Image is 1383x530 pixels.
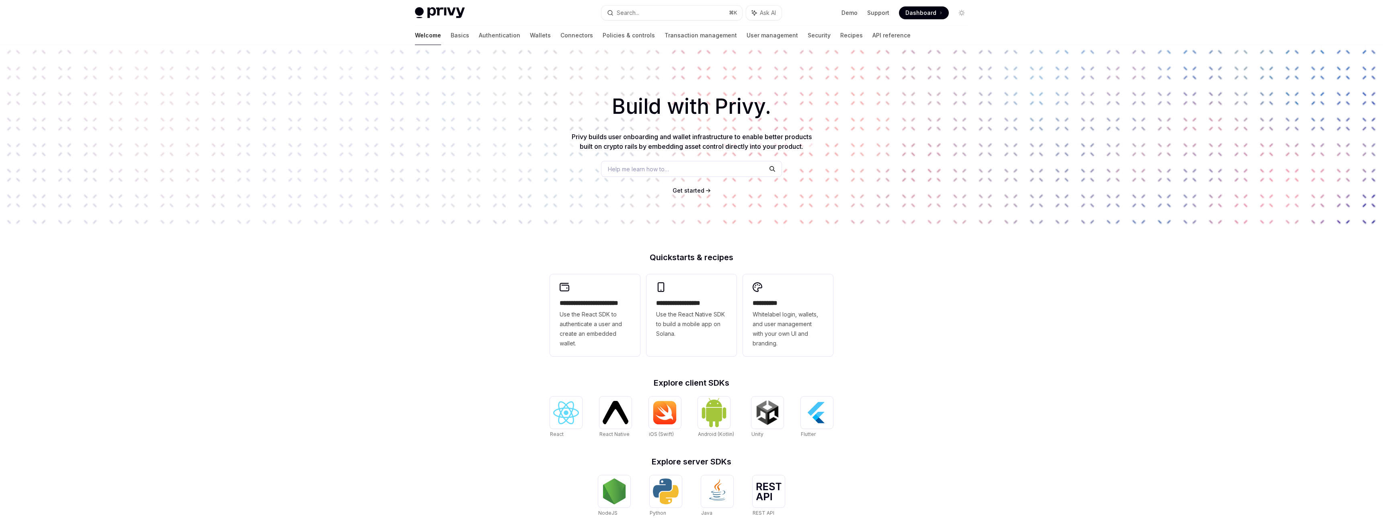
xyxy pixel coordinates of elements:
img: Java [704,479,730,504]
span: React Native [599,431,630,437]
span: Unity [751,431,763,437]
img: light logo [415,7,465,18]
a: ReactReact [550,396,582,438]
span: Whitelabel login, wallets, and user management with your own UI and branding. [753,310,823,348]
a: API reference [872,26,911,45]
span: Java [701,510,712,516]
h2: Explore client SDKs [550,379,833,387]
a: Transaction management [665,26,737,45]
img: Android (Kotlin) [701,397,727,427]
span: iOS (Swift) [649,431,674,437]
img: React Native [603,401,628,424]
a: Connectors [560,26,593,45]
a: Authentication [479,26,520,45]
img: REST API [756,483,782,500]
a: Basics [451,26,469,45]
a: **** *****Whitelabel login, wallets, and user management with your own UI and branding. [743,274,833,356]
a: NodeJSNodeJS [598,475,630,517]
span: Android (Kotlin) [698,431,734,437]
a: User management [747,26,798,45]
img: Flutter [804,400,830,425]
a: PythonPython [650,475,682,517]
a: FlutterFlutter [801,396,833,438]
img: iOS (Swift) [652,401,678,425]
a: Get started [673,187,704,195]
h2: Quickstarts & recipes [550,253,833,261]
a: Android (Kotlin)Android (Kotlin) [698,396,734,438]
span: Get started [673,187,704,194]
a: Welcome [415,26,441,45]
a: Dashboard [899,6,949,19]
img: Unity [755,400,780,425]
a: iOS (Swift)iOS (Swift) [649,396,681,438]
span: Help me learn how to… [608,165,669,173]
a: Recipes [840,26,863,45]
a: REST APIREST API [753,475,785,517]
div: Search... [617,8,639,18]
button: Toggle dark mode [955,6,968,19]
a: Demo [841,9,858,17]
span: Privy builds user onboarding and wallet infrastructure to enable better products built on crypto ... [572,133,812,150]
a: React NativeReact Native [599,396,632,438]
a: **** **** **** ***Use the React Native SDK to build a mobile app on Solana. [646,274,737,356]
a: Policies & controls [603,26,655,45]
a: Wallets [530,26,551,45]
span: ⌘ K [729,10,737,16]
img: NodeJS [601,479,627,504]
button: Search...⌘K [601,6,742,20]
a: Support [867,9,889,17]
span: Dashboard [905,9,936,17]
img: Python [653,479,679,504]
img: React [553,401,579,424]
span: Use the React Native SDK to build a mobile app on Solana. [656,310,727,339]
span: React [550,431,564,437]
a: JavaJava [701,475,733,517]
span: Use the React SDK to authenticate a user and create an embedded wallet. [560,310,630,348]
h2: Explore server SDKs [550,458,833,466]
a: Security [808,26,831,45]
span: Python [650,510,666,516]
span: Ask AI [760,9,776,17]
button: Ask AI [746,6,782,20]
h1: Build with Privy. [13,91,1370,122]
span: REST API [753,510,774,516]
a: UnityUnity [751,396,784,438]
span: NodeJS [598,510,618,516]
span: Flutter [801,431,816,437]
